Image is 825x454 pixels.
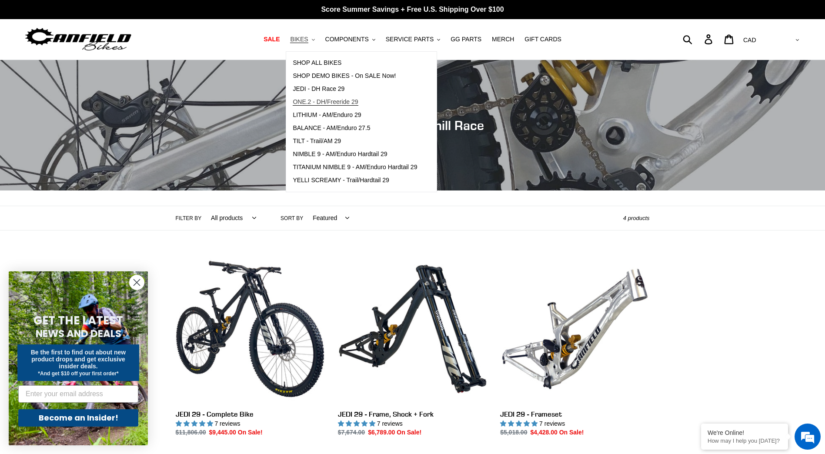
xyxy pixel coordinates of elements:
[10,48,23,61] div: Navigation go back
[623,215,650,221] span: 4 products
[293,72,396,80] span: SHOP DEMO BIKES - On SALE Now!
[321,33,380,45] button: COMPONENTS
[386,36,434,43] span: SERVICE PARTS
[24,26,133,53] img: Canfield Bikes
[259,33,284,45] a: SALE
[293,177,389,184] span: YELLI SCREAMY - Trail/Hardtail 29
[281,214,303,222] label: Sort by
[286,96,424,109] a: ONE.2 - DH/Freeride 29
[286,70,424,83] a: SHOP DEMO BIKES - On SALE Now!
[36,327,121,340] span: NEWS AND DEALS
[286,83,424,96] a: JEDI - DH Race 29
[708,437,782,444] p: How may I help you today?
[58,49,159,60] div: Chat with us now
[293,111,361,119] span: LITHIUM - AM/Enduro 29
[488,33,518,45] a: MERCH
[381,33,444,45] button: SERVICE PARTS
[451,36,481,43] span: GG PARTS
[38,371,118,377] span: *And get $10 off your first order*
[129,275,144,290] button: Close dialog
[293,98,358,106] span: ONE.2 - DH/Freeride 29
[286,174,424,187] a: YELLI SCREAMY - Trail/Hardtail 29
[50,110,120,197] span: We're online!
[31,349,126,370] span: Be the first to find out about new product drops and get exclusive insider deals.
[176,214,202,222] label: Filter by
[286,135,424,148] a: TILT - Trail/AM 29
[286,161,424,174] a: TITANIUM NIMBLE 9 - AM/Enduro Hardtail 29
[293,124,370,132] span: BALANCE - AM/Enduro 27.5
[688,30,710,49] input: Search
[293,150,387,158] span: NIMBLE 9 - AM/Enduro Hardtail 29
[286,33,319,45] button: BIKES
[293,85,344,93] span: JEDI - DH Race 29
[286,57,424,70] a: SHOP ALL BIKES
[446,33,486,45] a: GG PARTS
[293,59,341,67] span: SHOP ALL BIKES
[492,36,514,43] span: MERCH
[143,4,164,25] div: Minimize live chat window
[325,36,369,43] span: COMPONENTS
[293,164,417,171] span: TITANIUM NIMBLE 9 - AM/Enduro Hardtail 29
[708,429,782,436] div: We're Online!
[33,313,123,328] span: GET THE LATEST
[18,409,138,427] button: Become an Insider!
[28,43,50,65] img: d_696896380_company_1647369064580_696896380
[524,36,561,43] span: GIFT CARDS
[286,148,424,161] a: NIMBLE 9 - AM/Enduro Hardtail 29
[286,109,424,122] a: LITHIUM - AM/Enduro 29
[293,137,341,145] span: TILT - Trail/AM 29
[520,33,566,45] a: GIFT CARDS
[18,385,138,403] input: Enter your email address
[4,237,166,268] textarea: Type your message and hit 'Enter'
[264,36,280,43] span: SALE
[286,122,424,135] a: BALANCE - AM/Enduro 27.5
[290,36,308,43] span: BIKES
